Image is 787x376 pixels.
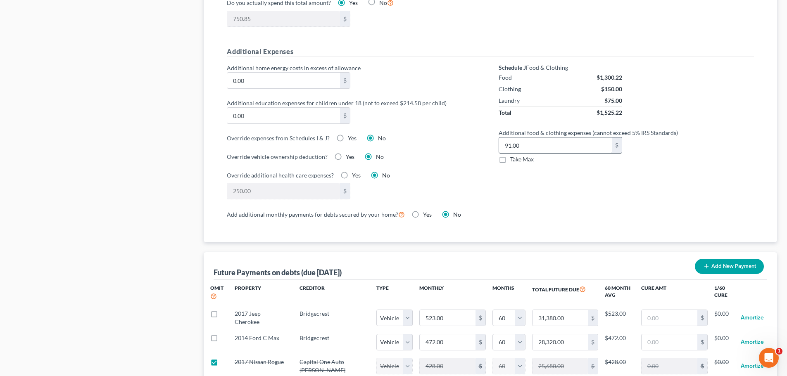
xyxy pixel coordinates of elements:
[597,73,622,82] div: $1,300.22
[499,85,521,93] div: Clothing
[227,152,328,161] label: Override vehicle ownership deduction?
[420,334,476,350] input: 0.00
[597,109,622,117] div: $1,525.22
[759,348,779,368] iframe: Intercom live chat
[420,310,476,326] input: 0.00
[223,99,486,107] label: Additional education expenses for children under 18 (not to exceed $214.58 per child)
[588,310,598,326] div: $
[214,267,342,277] div: Future Payments on debts (due [DATE])
[495,128,758,137] label: Additional food & clothing expenses (cannot exceed 5% IRS Standards)
[227,183,340,199] input: 0.00
[642,310,697,326] input: 0.00
[642,358,697,374] input: 0.00
[227,171,334,180] label: Override additional health care expenses?
[346,153,354,160] span: Yes
[228,330,293,354] td: 2014 Ford C Max
[413,280,492,306] th: Monthly
[227,134,330,142] label: Override expenses from Schedules I & J?
[227,73,340,88] input: 0.00
[697,334,707,350] div: $
[605,280,635,306] th: 60 Month Avg
[714,306,734,330] td: $0.00
[741,358,764,374] button: Amortize
[697,358,707,374] div: $
[776,348,782,355] span: 1
[352,172,361,179] span: Yes
[605,306,635,330] td: $523.00
[533,310,588,326] input: 0.00
[376,280,413,306] th: Type
[204,280,228,306] th: Omit
[476,310,485,326] div: $
[293,280,376,306] th: Creditor
[227,11,340,27] input: 0.00
[533,358,588,374] input: 0.00
[340,183,350,199] div: $
[714,280,734,306] th: 1/60 Cure
[714,330,734,354] td: $0.00
[227,108,340,123] input: 0.00
[423,211,432,218] span: Yes
[588,358,598,374] div: $
[499,109,511,117] div: Total
[741,310,764,326] button: Amortize
[476,358,485,374] div: $
[340,108,350,123] div: $
[227,209,405,219] label: Add additional monthly payments for debts secured by your home?
[228,306,293,330] td: 2017 Jeep Cherokee
[697,310,707,326] div: $
[510,156,534,163] span: Take Max
[228,280,293,306] th: Property
[223,64,486,72] label: Additional home energy costs in excess of allowance
[533,334,588,350] input: 0.00
[499,64,526,71] strong: Schedule J
[293,330,376,354] td: Bridgecrest
[293,306,376,330] td: Bridgecrest
[382,172,390,179] span: No
[525,280,605,306] th: Total Future Due
[476,334,485,350] div: $
[612,137,622,153] div: $
[376,153,384,160] span: No
[348,135,357,142] span: Yes
[420,358,476,374] input: 0.00
[499,64,622,72] div: Food & Clothing
[499,73,512,82] div: Food
[499,137,612,153] input: 0.00
[588,334,598,350] div: $
[499,97,520,105] div: Laundry
[378,135,386,142] span: No
[453,211,461,218] span: No
[604,97,622,105] div: $75.00
[642,334,697,350] input: 0.00
[492,280,525,306] th: Months
[340,73,350,88] div: $
[227,47,754,57] h5: Additional Expenses
[695,259,764,274] button: Add New Payment
[635,280,714,306] th: Cure Amt
[601,85,622,93] div: $150.00
[340,11,350,27] div: $
[741,334,764,350] button: Amortize
[605,330,635,354] td: $472.00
